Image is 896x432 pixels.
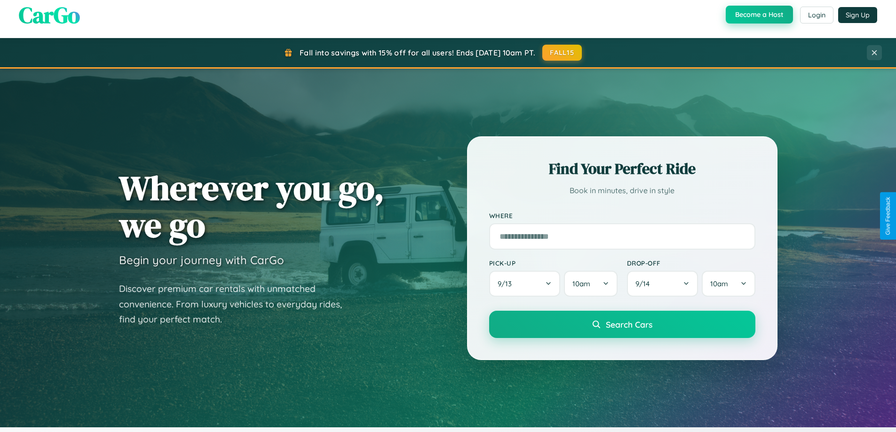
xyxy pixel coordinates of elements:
button: Search Cars [489,311,755,338]
h3: Begin your journey with CarGo [119,253,284,267]
label: Where [489,212,755,220]
button: 9/13 [489,271,561,297]
span: Fall into savings with 15% off for all users! Ends [DATE] 10am PT. [300,48,535,57]
button: Become a Host [726,6,793,24]
h2: Find Your Perfect Ride [489,158,755,179]
span: 9 / 13 [498,279,516,288]
button: Sign Up [838,7,877,23]
h1: Wherever you go, we go [119,169,384,243]
button: 10am [702,271,755,297]
p: Discover premium car rentals with unmatched convenience. From luxury vehicles to everyday rides, ... [119,281,354,327]
button: 10am [564,271,617,297]
span: 9 / 14 [635,279,654,288]
label: Pick-up [489,259,618,267]
button: 9/14 [627,271,698,297]
p: Book in minutes, drive in style [489,184,755,197]
label: Drop-off [627,259,755,267]
div: Give Feedback [885,197,891,235]
button: FALL15 [542,45,582,61]
span: 10am [572,279,590,288]
span: Search Cars [606,319,652,330]
span: 10am [710,279,728,288]
button: Login [800,7,833,24]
